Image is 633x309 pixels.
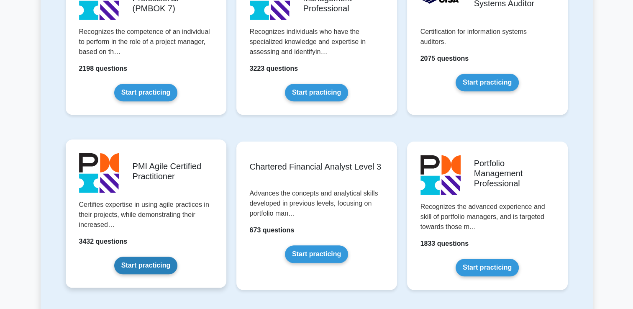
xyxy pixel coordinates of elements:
[285,84,348,101] a: Start practicing
[456,74,519,91] a: Start practicing
[114,257,177,274] a: Start practicing
[285,245,348,263] a: Start practicing
[114,84,177,101] a: Start practicing
[456,259,519,276] a: Start practicing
